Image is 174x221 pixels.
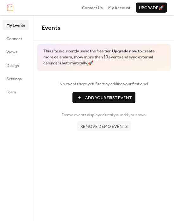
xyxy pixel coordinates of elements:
[42,81,166,87] span: No events here yet. Start by adding your first one!
[82,4,103,11] a: Contact Us
[6,76,22,82] span: Settings
[72,92,135,103] button: Add Your First Event
[6,63,19,69] span: Design
[136,3,167,13] button: Upgrade🚀
[108,5,130,11] span: My Account
[82,5,103,11] span: Contact Us
[108,4,130,11] a: My Account
[6,36,22,42] span: Connect
[77,121,131,131] button: Remove demo events
[3,20,29,30] a: My Events
[43,48,165,66] span: This site is currently using the free tier. to create more calendars, show more than 10 events an...
[42,22,60,34] span: Events
[42,92,166,103] a: Add Your First Event
[3,87,29,97] a: Form
[6,49,17,55] span: Views
[3,47,29,57] a: Views
[80,123,128,130] span: Remove demo events
[3,74,29,84] a: Settings
[3,33,29,44] a: Connect
[6,89,16,95] span: Form
[62,112,146,118] span: Demo events displayed until you add your own.
[3,60,29,70] a: Design
[7,4,13,11] img: logo
[85,95,132,101] span: Add Your First Event
[139,5,164,11] span: Upgrade 🚀
[112,47,137,55] a: Upgrade now
[6,22,25,28] span: My Events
